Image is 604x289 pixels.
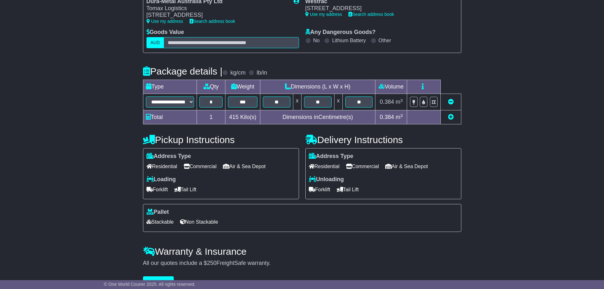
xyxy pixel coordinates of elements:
label: Goods Value [146,29,184,36]
span: Commercial [184,161,217,171]
td: Total [143,110,197,124]
div: Tomax Logistics [146,5,287,12]
span: 0.384 [380,99,394,105]
span: Tail Lift [337,185,359,194]
a: Add new item [448,114,454,120]
span: 415 [229,114,238,120]
sup: 3 [400,98,403,103]
label: Other [379,37,391,43]
span: Air & Sea Depot [223,161,266,171]
span: 250 [207,260,217,266]
span: Commercial [346,161,379,171]
h4: Delivery Instructions [305,135,461,145]
h4: Package details | [143,66,223,76]
span: Air & Sea Depot [385,161,428,171]
label: No [313,37,320,43]
span: Forklift [146,185,168,194]
label: Lithium Battery [332,37,366,43]
span: Stackable [146,217,174,227]
td: x [334,94,342,110]
td: x [293,94,301,110]
h4: Pickup Instructions [143,135,299,145]
div: [STREET_ADDRESS] [146,12,287,19]
h4: Warranty & Insurance [143,246,461,257]
td: Dimensions in Centimetre(s) [260,110,375,124]
sup: 3 [400,113,403,118]
a: Search address book [190,19,235,24]
label: Any Dangerous Goods? [305,29,376,36]
a: Remove this item [448,99,454,105]
a: Search address book [348,12,394,17]
span: Residential [309,161,340,171]
label: kg/cm [230,69,245,76]
span: m [396,114,403,120]
td: Type [143,80,197,94]
label: Pallet [146,209,169,216]
div: All our quotes include a $ FreightSafe warranty. [143,260,461,267]
label: Loading [146,176,176,183]
span: © One World Courier 2025. All rights reserved. [104,282,196,287]
td: Qty [197,80,225,94]
td: Kilo(s) [225,110,260,124]
td: Dimensions (L x W x H) [260,80,375,94]
label: lb/in [257,69,267,76]
a: Use my address [146,19,183,24]
span: Non Stackable [180,217,218,227]
span: 0.384 [380,114,394,120]
label: AUD [146,37,164,48]
span: m [396,99,403,105]
span: Forklift [309,185,330,194]
label: Address Type [309,153,354,160]
label: Address Type [146,153,191,160]
label: Unloading [309,176,344,183]
button: Get Quotes [143,276,174,287]
span: Residential [146,161,177,171]
td: Volume [375,80,407,94]
span: Tail Lift [174,185,197,194]
div: [STREET_ADDRESS] [305,5,451,12]
td: 1 [197,110,225,124]
a: Use my address [305,12,342,17]
td: Weight [225,80,260,94]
